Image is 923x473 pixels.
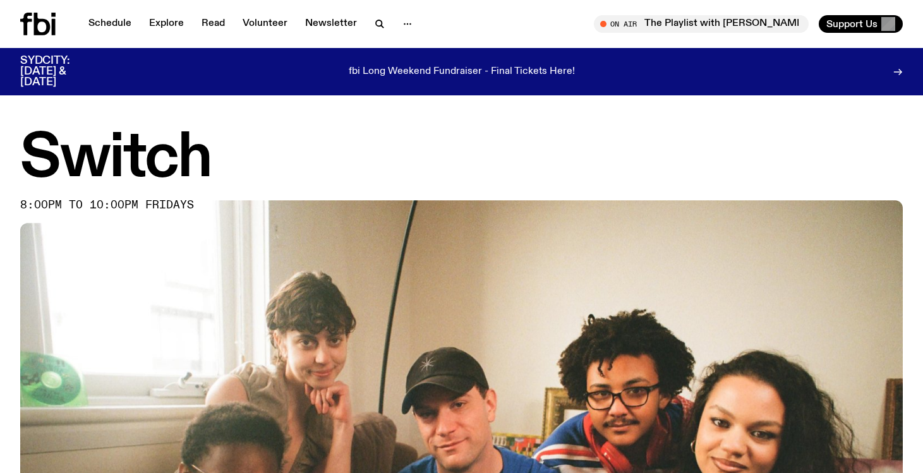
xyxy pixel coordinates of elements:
p: fbi Long Weekend Fundraiser - Final Tickets Here! [349,66,575,78]
a: Read [194,15,232,33]
a: Newsletter [298,15,365,33]
h1: Switch [20,131,903,188]
span: 8:00pm to 10:00pm fridays [20,200,194,210]
span: Support Us [826,18,878,30]
h3: SYDCITY: [DATE] & [DATE] [20,56,101,88]
a: Schedule [81,15,139,33]
button: On AirThe Playlist with [PERSON_NAME] and Raf [594,15,809,33]
a: Explore [142,15,191,33]
a: Volunteer [235,15,295,33]
button: Support Us [819,15,903,33]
